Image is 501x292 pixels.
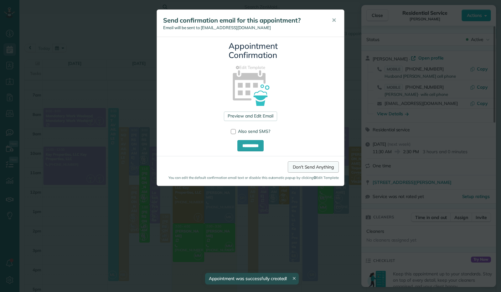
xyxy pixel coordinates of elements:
[205,273,299,284] div: Appointment was successfully created!
[288,161,339,173] a: Don't Send Anything
[163,16,323,25] h5: Send confirmation email for this appointment?
[163,25,271,30] span: Email will be sent to [EMAIL_ADDRESS][DOMAIN_NAME]
[162,65,339,70] a: Edit Template
[238,128,270,134] span: Also send SMS?
[224,112,277,121] a: Preview and Edit Email
[229,42,272,60] h3: Appointment Confirmation
[162,175,339,180] small: You can edit the default confirmation email text or disable this automatic popup by clicking Edit...
[223,59,279,115] img: appointment_confirmation_icon-141e34405f88b12ade42628e8c248340957700ab75a12ae832a8710e9b578dc5.png
[332,17,336,24] span: ✕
